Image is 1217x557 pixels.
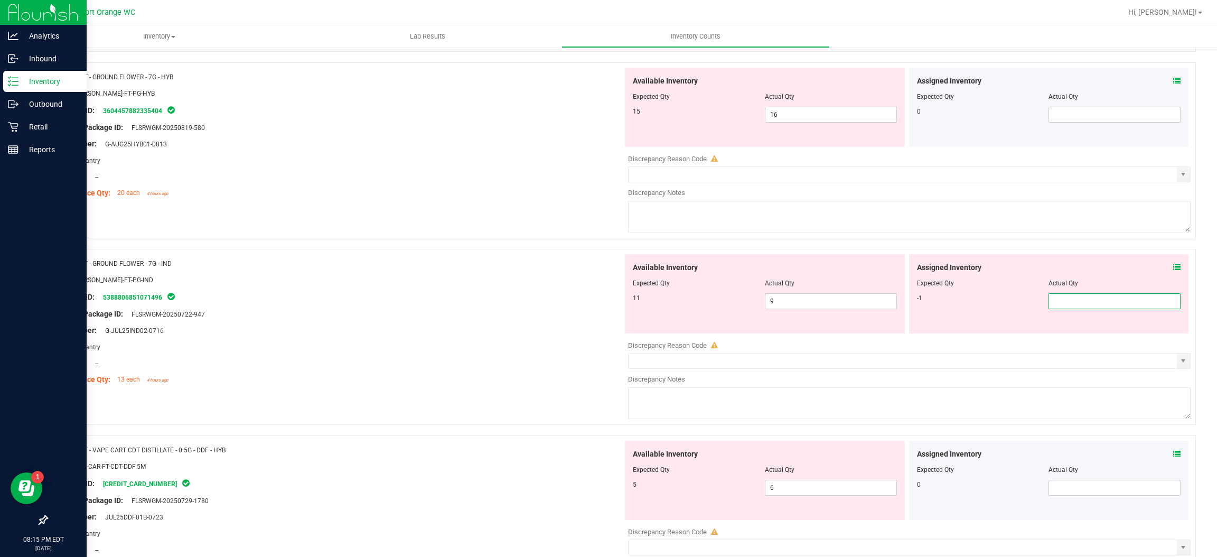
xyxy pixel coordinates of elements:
[1128,8,1197,16] span: Hi, [PERSON_NAME]!
[1177,540,1190,555] span: select
[5,544,82,552] p: [DATE]
[55,310,123,318] span: Original Package ID:
[657,32,735,41] span: Inventory Counts
[25,25,294,48] a: Inventory
[103,480,177,488] a: [CREDIT_CARD_NUMBER]
[633,280,670,287] span: Expected Qty
[18,52,82,65] p: Inbound
[55,123,123,132] span: Original Package ID:
[31,471,44,484] iframe: Resource center unread badge
[765,107,896,122] input: 16
[80,73,173,81] span: FT - GROUND FLOWER - 7G - HYB
[633,93,670,100] span: Expected Qty
[80,447,226,454] span: FT - VAPE CART CDT DISTILLATE - 0.5G - DDF - HYB
[633,108,640,115] span: 15
[74,463,146,470] span: BAP-CAR-FT-CDT-DDF.5M
[765,294,896,309] input: 9
[126,124,205,132] span: FLSRWGM-20250819-580
[100,514,163,521] span: JUL25DDF01B-0723
[628,374,1191,385] div: Discrepancy Notes
[74,276,153,284] span: [PERSON_NAME]-FT-PG-IND
[90,360,98,367] span: --
[103,107,162,115] a: 3604457882335404
[8,122,18,132] inline-svg: Retail
[917,293,1049,303] div: -1
[628,155,707,163] span: Discrepancy Reason Code
[18,120,82,133] p: Retail
[561,25,830,48] a: Inventory Counts
[166,291,176,302] span: In Sync
[917,480,1049,489] div: 0
[8,31,18,41] inline-svg: Analytics
[76,530,100,537] span: Pantry
[917,262,981,273] span: Assigned Inventory
[917,76,981,87] span: Assigned Inventory
[765,280,794,287] span: Actual Qty
[1177,354,1190,368] span: select
[11,472,42,504] iframe: Resource center
[25,32,294,41] span: Inventory
[76,344,100,351] span: Pantry
[1049,92,1181,101] div: Actual Qty
[917,107,1049,116] div: 0
[18,75,82,88] p: Inventory
[628,188,1191,198] div: Discrepancy Notes
[633,481,636,488] span: 5
[294,25,562,48] a: Lab Results
[117,376,140,383] span: 13 each
[8,144,18,155] inline-svg: Reports
[117,189,140,197] span: 20 each
[633,76,698,87] span: Available Inventory
[126,497,209,505] span: FLSRWGM-20250729-1780
[917,465,1049,475] div: Expected Qty
[80,8,135,17] span: Port Orange WC
[76,157,100,164] span: Pantry
[8,53,18,64] inline-svg: Inbound
[917,449,981,460] span: Assigned Inventory
[90,173,98,181] span: --
[628,528,707,536] span: Discrepancy Reason Code
[55,496,123,505] span: Original Package ID:
[147,191,168,196] span: 4 hours ago
[628,341,707,349] span: Discrepancy Reason Code
[917,278,1049,288] div: Expected Qty
[8,99,18,109] inline-svg: Outbound
[633,466,670,474] span: Expected Qty
[765,480,896,495] input: 6
[765,466,794,474] span: Actual Qty
[917,92,1049,101] div: Expected Qty
[80,260,172,267] span: FT - GROUND FLOWER - 7G - IND
[5,535,82,544] p: 08:15 PM EDT
[90,546,98,554] span: --
[103,294,162,301] a: 5388806851071496
[181,478,191,488] span: In Sync
[633,294,640,302] span: 11
[1049,278,1181,288] div: Actual Qty
[147,378,168,383] span: 4 hours ago
[1177,167,1190,182] span: select
[166,105,176,115] span: In Sync
[18,98,82,110] p: Outbound
[633,262,698,273] span: Available Inventory
[100,327,164,335] span: G-JUL25IND02-0716
[1049,465,1181,475] div: Actual Qty
[765,93,794,100] span: Actual Qty
[74,90,155,97] span: [PERSON_NAME]-FT-PG-HYB
[633,449,698,460] span: Available Inventory
[18,143,82,156] p: Reports
[396,32,460,41] span: Lab Results
[8,76,18,87] inline-svg: Inventory
[100,141,167,148] span: G-AUG25HYB01-0813
[126,311,205,318] span: FLSRWGM-20250722-947
[18,30,82,42] p: Analytics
